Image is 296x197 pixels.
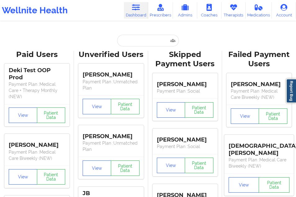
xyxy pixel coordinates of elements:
div: [PERSON_NAME] [83,67,139,79]
p: Payment Plan : Unmatched Plan [83,79,139,91]
button: View [83,160,111,176]
a: Report Bug [286,79,296,103]
button: Patient Data [37,169,66,185]
button: View [157,158,185,173]
p: Payment Plan : Medical Care Biweekly (NEW) [231,88,287,100]
button: View [157,102,185,118]
a: Dashboard [124,2,148,19]
a: Coaches [197,2,221,19]
button: Patient Data [185,102,213,118]
a: Medications [246,2,272,19]
div: [DEMOGRAPHIC_DATA][PERSON_NAME] [229,138,289,157]
div: [PERSON_NAME] [157,76,213,88]
button: Patient Data [259,177,289,193]
button: Patient Data [259,108,287,124]
p: Payment Plan : Medical Care Biweekly (NEW) [229,157,289,169]
p: Payment Plan : Social [157,88,213,94]
div: Unverified Users [78,50,143,59]
button: View [231,108,259,124]
div: Deki Test OOP Prod [9,67,65,81]
button: View [229,177,259,193]
button: Patient Data [111,99,139,114]
button: View [9,169,37,185]
button: Patient Data [37,107,66,123]
a: Admins [173,2,197,19]
div: JB [83,190,139,197]
p: Payment Plan : Medical Care Biweekly (NEW) [9,149,65,161]
button: View [83,99,111,114]
a: Therapists [221,2,246,19]
a: Prescribers [148,2,173,19]
div: [PERSON_NAME] [83,128,139,140]
button: Patient Data [185,158,213,173]
p: Payment Plan : Social [157,143,213,150]
div: Skipped Payment Users [153,50,218,69]
div: [PERSON_NAME] [231,76,287,88]
div: [PERSON_NAME] [9,137,65,149]
button: View [9,107,37,123]
p: Payment Plan : Medical Care + Therapy Monthly (NEW) [9,81,65,100]
div: Failed Payment Users [226,50,292,69]
p: Payment Plan : Unmatched Plan [83,140,139,152]
div: [PERSON_NAME] [157,132,213,143]
button: Patient Data [111,160,139,176]
a: Account [272,2,296,19]
div: Paid Users [4,50,70,59]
